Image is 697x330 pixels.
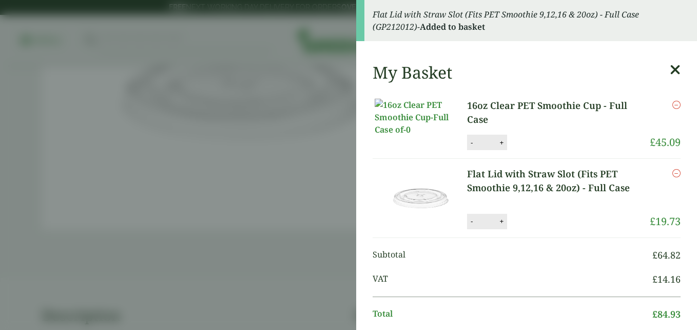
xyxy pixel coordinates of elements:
[468,138,476,147] button: -
[373,63,452,82] h2: My Basket
[467,99,650,126] a: 16oz Clear PET Smoothie Cup - Full Case
[496,217,507,226] button: +
[652,273,657,285] span: £
[672,99,681,111] a: Remove this item
[420,21,485,32] strong: Added to basket
[650,135,681,149] bdi: 45.09
[373,248,652,262] span: Subtotal
[652,249,657,261] span: £
[650,135,655,149] span: £
[672,167,681,179] a: Remove this item
[375,99,467,136] img: 16oz Clear PET Smoothie Cup-Full Case of-0
[652,249,681,261] bdi: 64.82
[373,9,639,32] em: Flat Lid with Straw Slot (Fits PET Smoothie 9,12,16 & 20oz) - Full Case (GP212012)
[467,167,650,195] a: Flat Lid with Straw Slot (Fits PET Smoothie 9,12,16 & 20oz) - Full Case
[650,214,681,228] bdi: 19.73
[650,214,655,228] span: £
[468,217,476,226] button: -
[652,308,657,320] span: £
[652,308,681,320] bdi: 84.93
[373,307,652,321] span: Total
[375,167,467,229] img: Flat Lid with Straw Slot (Fits PET 9,12,16 & 20oz)-Single Sleeve-0
[373,272,652,286] span: VAT
[496,138,507,147] button: +
[652,273,681,285] bdi: 14.16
